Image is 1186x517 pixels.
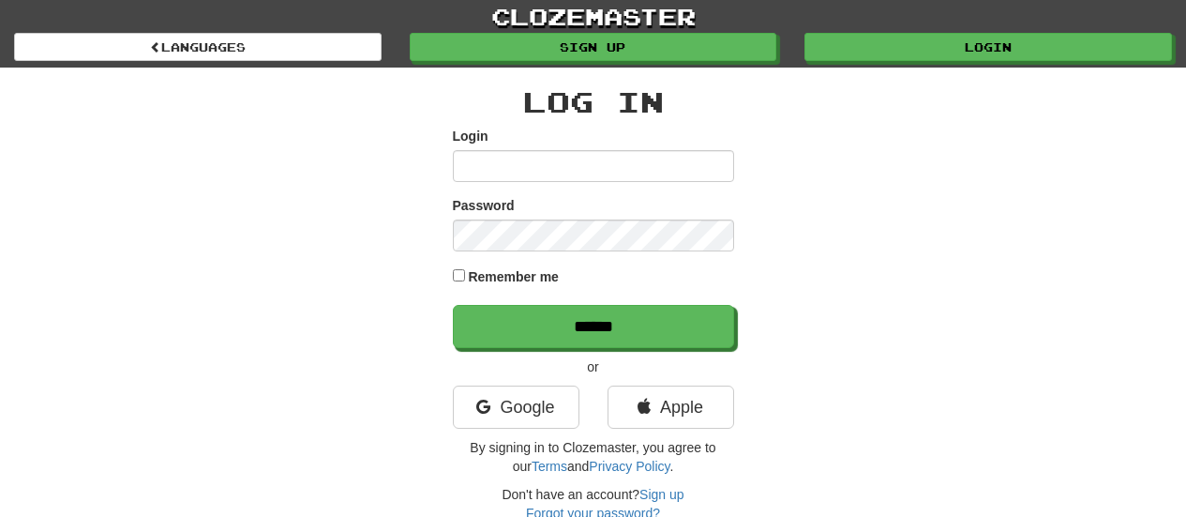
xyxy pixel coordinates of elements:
[453,86,734,117] h2: Log In
[453,127,488,145] label: Login
[453,196,515,215] label: Password
[589,459,669,474] a: Privacy Policy
[468,267,559,286] label: Remember me
[804,33,1172,61] a: Login
[639,487,683,502] a: Sign up
[453,357,734,376] p: or
[14,33,382,61] a: Languages
[453,386,579,429] a: Google
[410,33,777,61] a: Sign up
[532,459,567,474] a: Terms
[453,438,734,476] p: By signing in to Clozemaster, you agree to our and .
[608,386,734,429] a: Apple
